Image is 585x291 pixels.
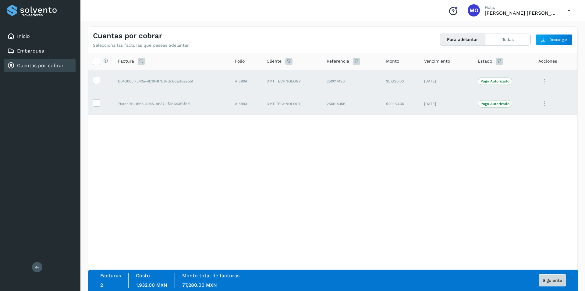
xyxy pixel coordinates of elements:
[17,48,44,54] a: Embarques
[100,273,121,278] label: Facturas
[100,282,103,288] span: 2
[539,274,566,286] button: Siguiente
[478,58,492,64] span: Estado
[93,43,189,48] p: Selecciona las facturas que deseas adelantar
[322,93,381,115] td: 250014356
[230,70,262,93] td: A 5894
[419,70,473,93] td: [DATE]
[381,70,419,93] td: $57,120.00
[93,31,162,40] h4: Cuentas por cobrar
[538,58,557,64] span: Acciones
[549,37,567,42] span: Descargar
[136,282,167,288] span: 1,932.00 MXN
[230,93,262,115] td: A 5893
[536,34,573,45] button: Descargar
[485,10,558,16] p: Macaria Olvera Camarillo
[113,70,230,93] td: b04d065f-540a-4b19-87b8-dc6dad6ee55f
[17,63,64,68] a: Cuentas por cobrar
[4,59,76,72] div: Cuentas por cobrar
[4,30,76,43] div: Inicio
[182,273,239,278] label: Monto total de facturas
[485,5,558,10] p: Hola,
[118,58,134,64] span: Factura
[4,44,76,58] div: Embarques
[267,58,282,64] span: Cliente
[17,33,30,39] a: Inicio
[543,278,562,282] span: Siguiente
[386,58,399,64] span: Monto
[480,102,509,106] p: Pago Autorizado
[485,34,530,45] button: Todas
[235,58,245,64] span: Folio
[262,93,322,115] td: DMT TECHNOLOGY
[419,93,473,115] td: [DATE]
[322,70,381,93] td: 250014120
[480,79,509,83] p: Pago Autorizado
[136,273,150,278] label: Costo
[262,70,322,93] td: DMT TECHNOLOGY
[424,58,450,64] span: Vencimiento
[20,13,73,17] p: Proveedores
[440,34,485,45] button: Para adelantar
[182,282,217,288] span: 77,280.00 MXN
[113,93,230,115] td: 79acc911-1566-4945-b637-1f3d643f3f5d
[327,58,349,64] span: Referencia
[381,93,419,115] td: $20,160.00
